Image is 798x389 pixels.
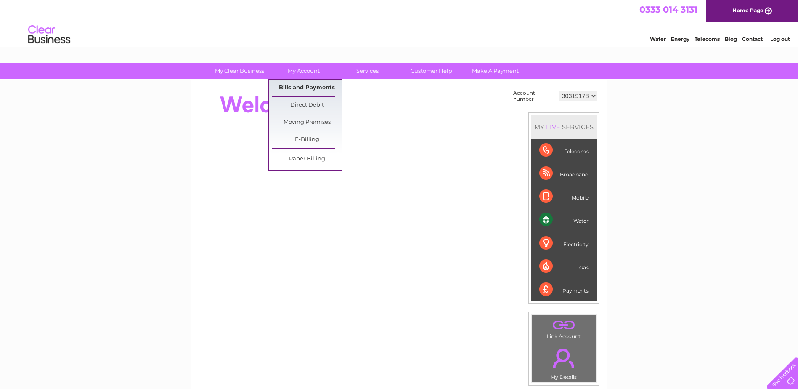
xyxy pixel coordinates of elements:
[742,36,763,42] a: Contact
[650,36,666,42] a: Water
[531,115,597,139] div: MY SERVICES
[539,278,589,301] div: Payments
[639,4,697,15] a: 0333 014 3131
[544,123,562,131] div: LIVE
[534,344,594,373] a: .
[201,5,598,41] div: Clear Business is a trading name of Verastar Limited (registered in [GEOGRAPHIC_DATA] No. 3667643...
[511,88,557,104] td: Account number
[205,63,274,79] a: My Clear Business
[333,63,402,79] a: Services
[272,151,342,168] a: Paper Billing
[539,185,589,208] div: Mobile
[539,255,589,278] div: Gas
[531,315,597,341] td: Link Account
[272,80,342,96] a: Bills and Payments
[269,63,338,79] a: My Account
[539,139,589,162] div: Telecoms
[695,36,720,42] a: Telecoms
[725,36,737,42] a: Blog
[534,317,594,332] a: .
[272,114,342,131] a: Moving Premises
[671,36,689,42] a: Energy
[272,97,342,114] a: Direct Debit
[461,63,530,79] a: Make A Payment
[539,232,589,255] div: Electricity
[397,63,466,79] a: Customer Help
[770,36,790,42] a: Log out
[531,341,597,383] td: My Details
[272,131,342,148] a: E-Billing
[539,208,589,232] div: Water
[28,22,71,48] img: logo.png
[539,162,589,185] div: Broadband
